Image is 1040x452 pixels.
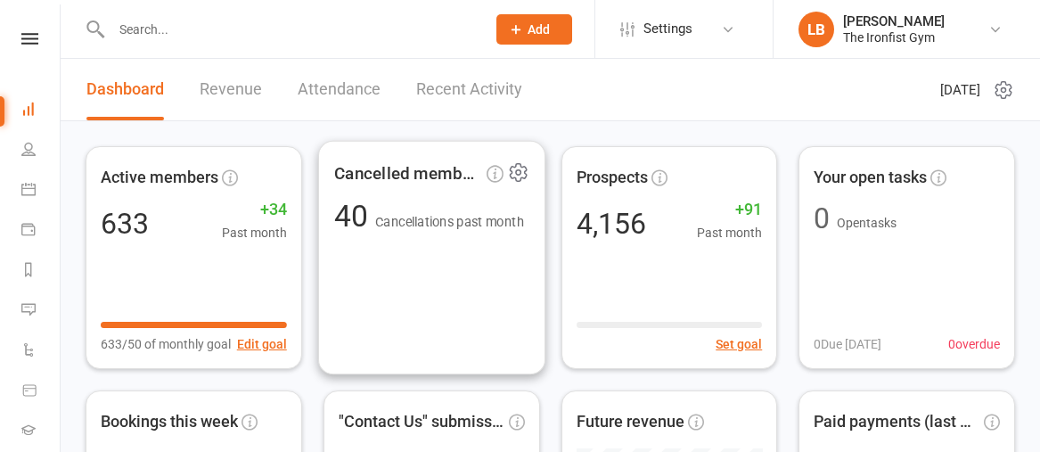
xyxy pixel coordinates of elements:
[222,223,287,242] span: Past month
[200,59,262,120] a: Revenue
[697,197,762,223] span: +91
[21,91,61,131] a: Dashboard
[416,59,522,120] a: Recent Activity
[798,12,834,47] div: LB
[528,22,550,37] span: Add
[106,17,473,42] input: Search...
[298,59,381,120] a: Attendance
[814,204,830,233] div: 0
[334,160,483,186] span: Cancelled members
[843,13,945,29] div: [PERSON_NAME]
[940,79,980,101] span: [DATE]
[577,210,646,238] div: 4,156
[101,210,149,238] div: 633
[814,334,881,354] span: 0 Due [DATE]
[334,199,375,234] span: 40
[21,131,61,171] a: People
[86,59,164,120] a: Dashboard
[101,334,231,354] span: 633/50 of monthly goal
[237,334,287,354] button: Edit goal
[101,165,218,191] span: Active members
[814,165,927,191] span: Your open tasks
[814,409,980,435] span: Paid payments (last 7d)
[697,223,762,242] span: Past month
[222,197,287,223] span: +34
[101,409,238,435] span: Bookings this week
[837,216,897,230] span: Open tasks
[643,9,692,49] span: Settings
[948,334,1000,354] span: 0 overdue
[339,409,505,435] span: "Contact Us" submissions
[375,215,524,230] span: Cancellations past month
[843,29,945,45] div: The Ironfist Gym
[21,171,61,211] a: Calendar
[496,14,572,45] button: Add
[716,334,762,354] button: Set goal
[21,251,61,292] a: Reports
[21,372,61,412] a: Product Sales
[577,165,648,191] span: Prospects
[21,211,61,251] a: Payments
[577,409,684,435] span: Future revenue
